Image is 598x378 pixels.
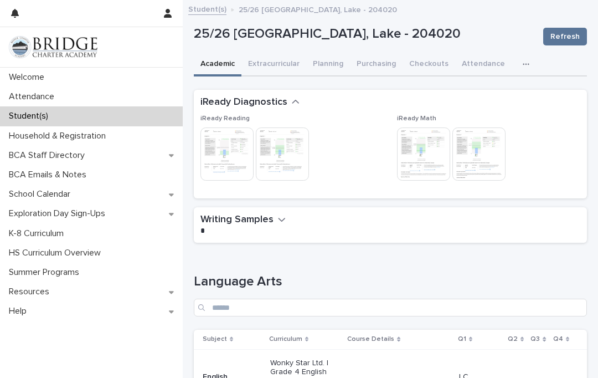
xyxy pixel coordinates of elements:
h2: iReady Diagnostics [200,96,287,109]
span: iReady Reading [200,115,250,122]
p: Student(s) [4,111,57,121]
p: Summer Programs [4,267,88,278]
img: V1C1m3IdTEidaUdm9Hs0 [9,36,97,58]
p: Subject [203,333,227,345]
p: 25/26 [GEOGRAPHIC_DATA], Lake - 204020 [239,3,397,15]
p: Q1 [458,333,466,345]
button: Planning [306,53,350,76]
p: Curriculum [269,333,302,345]
p: Q4 [553,333,563,345]
p: K-8 Curriculum [4,228,73,239]
p: Course Details [347,333,394,345]
p: Help [4,306,35,316]
p: Q3 [530,333,540,345]
input: Search [194,299,587,316]
button: Purchasing [350,53,403,76]
button: Refresh [543,28,587,45]
p: Exploration Day Sign-Ups [4,208,114,219]
button: Extracurricular [241,53,306,76]
span: Refresh [550,31,580,42]
a: Student(s) [188,2,226,15]
h1: Language Arts [194,274,587,290]
p: Welcome [4,72,53,83]
p: Attendance [4,91,63,102]
h2: Writing Samples [200,214,274,226]
p: Q2 [508,333,518,345]
button: Attendance [455,53,512,76]
button: Writing Samples [200,214,286,226]
p: 25/26 [GEOGRAPHIC_DATA], Lake - 204020 [194,26,534,42]
p: HS Curriculum Overview [4,248,110,258]
p: Resources [4,287,58,297]
p: BCA Staff Directory [4,150,94,161]
p: BCA Emails & Notes [4,170,95,180]
button: iReady Diagnostics [200,96,300,109]
span: iReady Math [397,115,436,122]
p: School Calendar [4,189,79,200]
p: Household & Registration [4,131,115,141]
button: Checkouts [403,53,455,76]
button: Academic [194,53,241,76]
